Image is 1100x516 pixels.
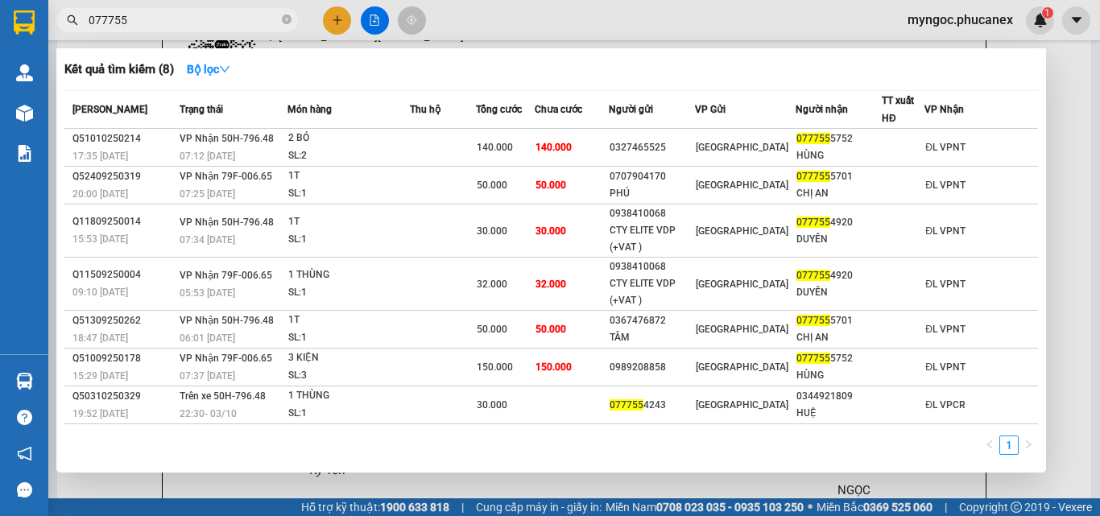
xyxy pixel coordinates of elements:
[536,180,566,191] span: 50.000
[925,361,966,373] span: ĐL VPNT
[796,315,830,326] span: 077755
[288,405,409,423] div: SL: 1
[796,353,830,364] span: 077755
[180,287,235,299] span: 05:53 [DATE]
[985,440,995,449] span: left
[796,329,881,346] div: CHỊ AN
[72,388,175,405] div: Q50310250329
[696,142,788,153] span: [GEOGRAPHIC_DATA]
[288,266,409,284] div: 1 THÙNG
[288,231,409,249] div: SL: 1
[477,142,513,153] span: 140.000
[1023,440,1033,449] span: right
[288,130,409,147] div: 2 BÓ
[925,279,966,290] span: ĐL VPNT
[536,225,566,237] span: 30.000
[796,270,830,281] span: 077755
[288,367,409,385] div: SL: 3
[180,353,272,364] span: VP Nhận 79F-006.65
[696,361,788,373] span: [GEOGRAPHIC_DATA]
[796,350,881,367] div: 5752
[72,266,175,283] div: Q11509250004
[17,446,32,461] span: notification
[925,180,966,191] span: ĐL VPNT
[796,214,881,231] div: 4920
[67,14,78,26] span: search
[477,180,507,191] span: 50.000
[796,168,881,185] div: 5701
[288,147,409,165] div: SL: 2
[135,76,221,97] li: (c) 2017
[16,105,33,122] img: warehouse-icon
[72,350,175,367] div: Q51009250178
[180,217,274,228] span: VP Nhận 50H-796.48
[72,332,128,344] span: 18:47 [DATE]
[882,95,914,124] span: TT xuất HĐ
[610,312,694,329] div: 0367476872
[477,324,507,335] span: 50.000
[796,367,881,384] div: HÙNG
[610,399,643,411] span: 077755
[288,329,409,347] div: SL: 1
[1019,436,1038,455] button: right
[536,324,566,335] span: 50.000
[796,147,881,164] div: HÙNG
[282,14,292,24] span: close-circle
[72,408,128,419] span: 19:52 [DATE]
[14,10,35,35] img: logo-vxr
[174,56,243,82] button: Bộ lọcdown
[980,436,999,455] li: Previous Page
[20,20,101,101] img: logo.jpg
[610,139,694,156] div: 0327465525
[180,171,272,182] span: VP Nhận 79F-006.65
[610,397,694,414] div: 4243
[925,142,966,153] span: ĐL VPNT
[796,171,830,182] span: 077755
[20,104,84,208] b: Phúc An Express
[477,279,507,290] span: 32.000
[796,185,881,202] div: CHỊ AN
[72,168,175,185] div: Q52409250319
[288,312,409,329] div: 1T
[187,63,230,76] strong: Bộ lọc
[180,390,266,402] span: Trên xe 50H-796.48
[610,258,694,275] div: 0938410068
[610,275,694,309] div: CTY ELITE VDP (+VAT )
[72,188,128,200] span: 20:00 [DATE]
[180,370,235,382] span: 07:37 [DATE]
[288,185,409,203] div: SL: 1
[282,13,292,28] span: close-circle
[796,231,881,248] div: DUYÊN
[89,11,279,29] input: Tìm tên, số ĐT hoặc mã đơn
[610,205,694,222] div: 0938410068
[288,349,409,367] div: 3 KIỆN
[796,388,881,405] div: 0344921809
[72,233,128,245] span: 15:53 [DATE]
[796,267,881,284] div: 4920
[924,104,964,115] span: VP Nhận
[796,133,830,144] span: 077755
[999,436,1019,455] li: 1
[477,225,507,237] span: 30.000
[610,222,694,256] div: CTY ELITE VDP (+VAT )
[288,284,409,302] div: SL: 1
[925,225,966,237] span: ĐL VPNT
[288,167,409,185] div: 1T
[72,312,175,329] div: Q51309250262
[180,332,235,344] span: 06:01 [DATE]
[796,104,848,115] span: Người nhận
[175,20,213,59] img: logo.jpg
[17,410,32,425] span: question-circle
[288,213,409,231] div: 1T
[180,188,235,200] span: 07:25 [DATE]
[16,64,33,81] img: warehouse-icon
[696,399,788,411] span: [GEOGRAPHIC_DATA]
[536,142,572,153] span: 140.000
[535,104,582,115] span: Chưa cước
[696,180,788,191] span: [GEOGRAPHIC_DATA]
[72,130,175,147] div: Q51010250214
[695,104,726,115] span: VP Gửi
[925,399,966,411] span: ĐL VPCR
[536,279,566,290] span: 32.000
[476,104,522,115] span: Tổng cước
